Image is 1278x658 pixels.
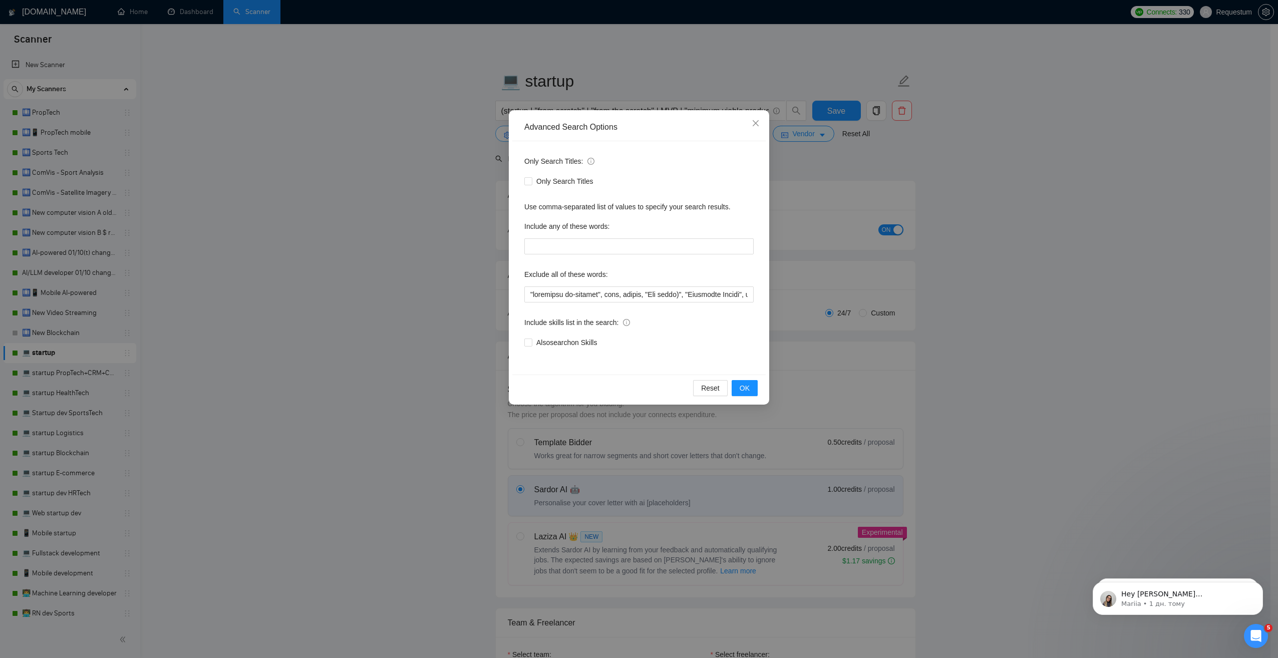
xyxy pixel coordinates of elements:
[732,380,758,396] button: OK
[1244,624,1268,648] iframe: Intercom live chat
[524,218,609,234] label: Include any of these words:
[524,201,754,212] div: Use comma-separated list of values to specify your search results.
[1264,624,1272,632] span: 5
[524,122,754,133] div: Advanced Search Options
[524,317,630,328] span: Include skills list in the search:
[532,176,597,187] span: Only Search Titles
[693,380,728,396] button: Reset
[587,158,594,165] span: info-circle
[701,383,720,394] span: Reset
[1078,561,1278,631] iframe: Intercom notifications повідомлення
[532,337,601,348] span: Also search on Skills
[524,156,594,167] span: Only Search Titles:
[623,319,630,326] span: info-circle
[742,110,769,137] button: Close
[524,266,608,282] label: Exclude all of these words:
[752,119,760,127] span: close
[44,29,170,176] span: Hey [PERSON_NAME][EMAIL_ADDRESS][DOMAIN_NAME], Looks like your Upwork agency Requestum ran out of...
[44,39,173,48] p: Message from Mariia, sent 1 дн. тому
[740,383,750,394] span: OK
